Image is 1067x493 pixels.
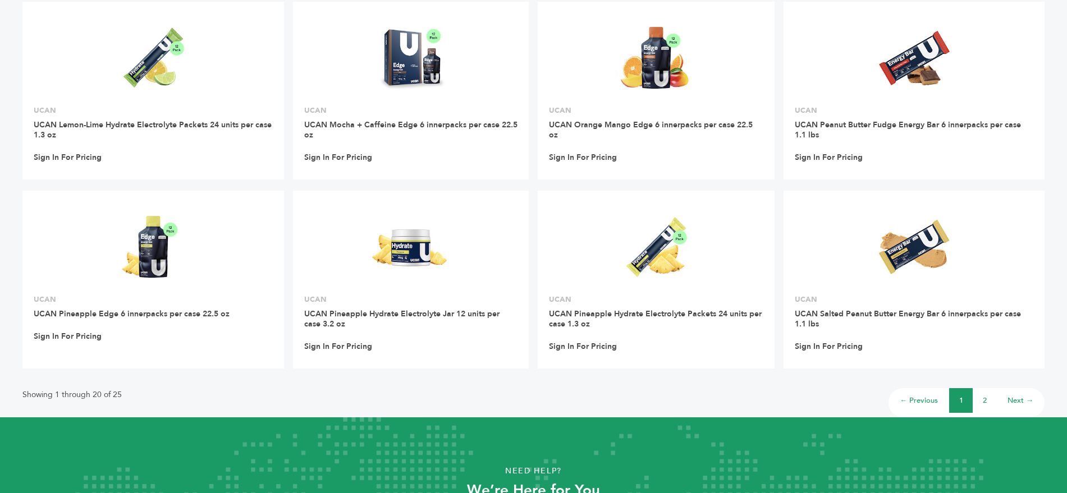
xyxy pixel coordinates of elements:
img: UCAN Pineapple Edge 6 innerpacks per case 22.5 oz [113,206,194,288]
a: Next → [1008,395,1033,406]
img: UCAN Pineapple Hydrate Electrolyte Packets 24 units per case 1.3 oz [616,206,697,288]
p: UCAN [304,105,518,116]
a: Sign In For Pricing [549,342,617,352]
a: UCAN Salted Peanut Butter Energy Bar 6 innerpacks per case 1.1 lbs [795,308,1021,329]
a: 1 [959,395,963,406]
a: Sign In For Pricing [34,331,102,342]
a: UCAN Mocha + Caffeine Edge 6 innerpacks per case 22.5 oz [304,119,518,140]
a: Sign In For Pricing [304,342,372,352]
a: UCAN Lemon-Lime Hydrate Electrolyte Packets 24 units per case 1.3 oz [34,119,272,140]
a: UCAN Pineapple Edge 6 innerpacks per case 22.5 oz [34,308,230,319]
p: UCAN [549,294,763,305]
p: Need Help? [53,463,1014,480]
a: Sign In For Pricing [795,342,863,352]
img: UCAN Peanut Butter Fudge Energy Bar 6 innerpacks per case 1.1 lbs [873,17,955,99]
a: UCAN Peanut Butter Fudge Energy Bar 6 innerpacks per case 1.1 lbs [795,119,1021,140]
a: Sign In For Pricing [795,153,863,163]
a: Sign In For Pricing [549,153,617,163]
a: UCAN Pineapple Hydrate Electrolyte Jar 12 units per case 3.2 oz [304,308,500,329]
img: UCAN Lemon-Lime Hydrate Electrolyte Packets 24 units per case 1.3 oz [113,17,194,99]
a: UCAN Orange Mango Edge 6 innerpacks per case 22.5 oz [549,119,753,140]
a: 2 [983,395,987,406]
p: UCAN [795,294,1034,305]
a: Sign In For Pricing [304,153,372,163]
p: UCAN [304,294,518,305]
p: UCAN [549,105,763,116]
p: UCAN [34,294,273,305]
a: Sign In For Pricing [34,153,102,163]
p: UCAN [34,105,273,116]
p: Showing 1 through 20 of 25 [22,388,122,402]
a: UCAN Pineapple Hydrate Electrolyte Packets 24 units per case 1.3 oz [549,308,762,329]
img: UCAN Orange Mango Edge 6 innerpacks per case 22.5 oz [616,17,697,99]
img: UCAN Salted Peanut Butter Energy Bar 6 innerpacks per case 1.1 lbs [873,206,955,288]
img: UCAN Pineapple Hydrate Electrolyte Jar 12 units per case 3.2 oz [370,206,452,288]
a: ← Previous [900,395,938,406]
p: UCAN [795,105,1034,116]
img: UCAN Mocha + Caffeine Edge 6 innerpacks per case 22.5 oz [370,17,452,99]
